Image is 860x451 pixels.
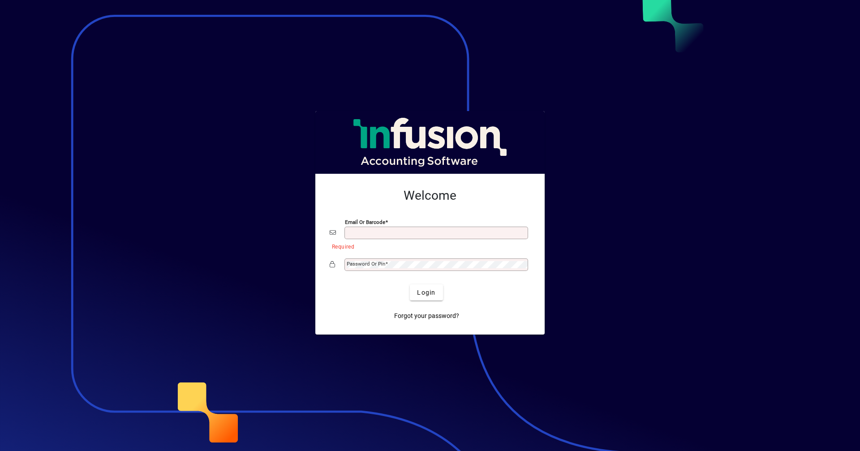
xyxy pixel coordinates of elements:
[347,261,385,267] mat-label: Password or Pin
[394,311,459,321] span: Forgot your password?
[345,219,385,225] mat-label: Email or Barcode
[330,188,530,203] h2: Welcome
[391,308,463,324] a: Forgot your password?
[332,241,523,251] mat-error: Required
[417,288,435,297] span: Login
[410,284,443,301] button: Login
